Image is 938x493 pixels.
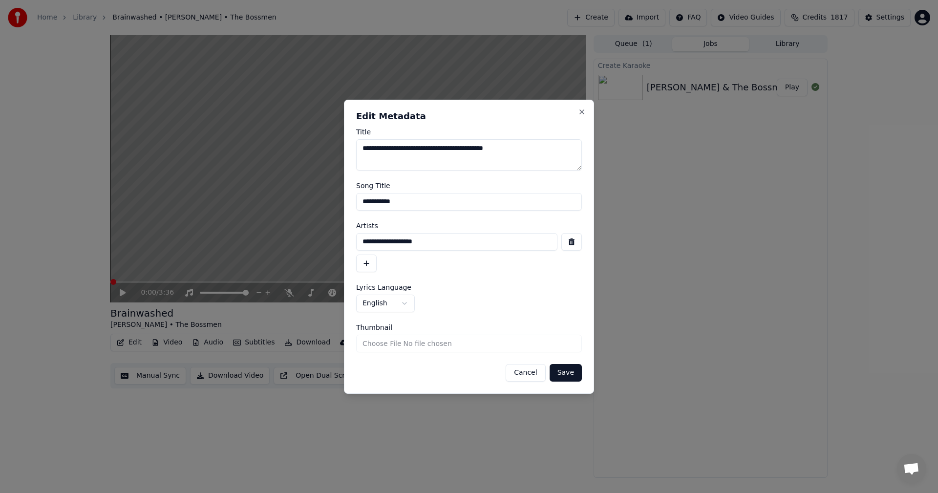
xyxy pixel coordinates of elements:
[356,112,582,121] h2: Edit Metadata
[356,182,582,189] label: Song Title
[356,324,392,331] span: Thumbnail
[506,364,545,382] button: Cancel
[550,364,582,382] button: Save
[356,129,582,135] label: Title
[356,284,411,291] span: Lyrics Language
[356,222,582,229] label: Artists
